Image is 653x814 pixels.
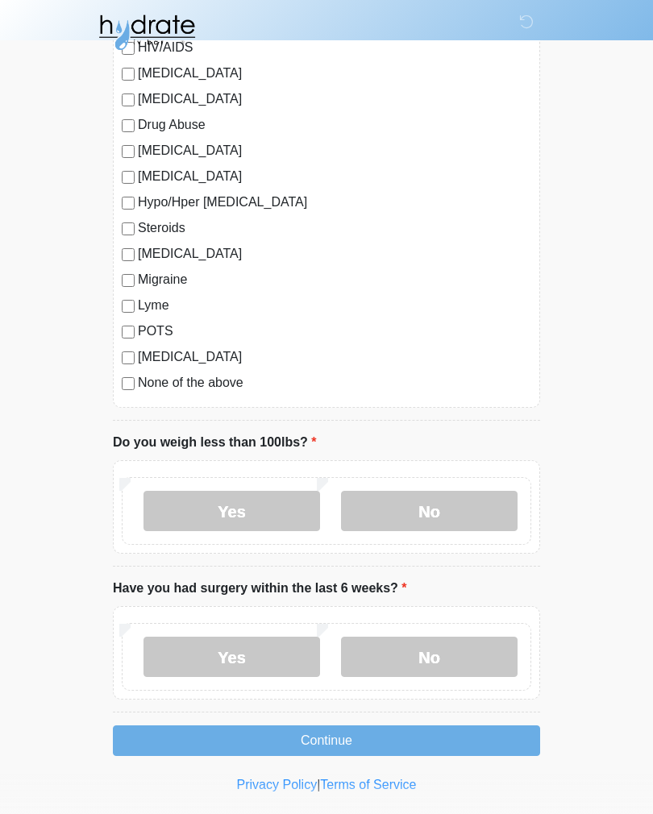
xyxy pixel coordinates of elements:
[97,12,197,52] img: Hydrate IV Bar - Fort Collins Logo
[138,64,531,83] label: [MEDICAL_DATA]
[138,167,531,186] label: [MEDICAL_DATA]
[138,373,531,392] label: None of the above
[122,145,135,158] input: [MEDICAL_DATA]
[341,637,518,677] label: No
[122,68,135,81] input: [MEDICAL_DATA]
[122,222,135,235] input: Steroids
[320,778,416,791] a: Terms of Service
[143,491,320,531] label: Yes
[138,296,531,315] label: Lyme
[341,491,518,531] label: No
[122,274,135,287] input: Migraine
[138,218,531,238] label: Steroids
[138,89,531,109] label: [MEDICAL_DATA]
[122,248,135,261] input: [MEDICAL_DATA]
[138,347,531,367] label: [MEDICAL_DATA]
[122,351,135,364] input: [MEDICAL_DATA]
[122,377,135,390] input: None of the above
[122,119,135,132] input: Drug Abuse
[113,579,407,598] label: Have you had surgery within the last 6 weeks?
[138,322,531,341] label: POTS
[237,778,318,791] a: Privacy Policy
[122,326,135,338] input: POTS
[143,637,320,677] label: Yes
[138,115,531,135] label: Drug Abuse
[138,141,531,160] label: [MEDICAL_DATA]
[122,93,135,106] input: [MEDICAL_DATA]
[122,300,135,313] input: Lyme
[138,193,531,212] label: Hypo/Hper [MEDICAL_DATA]
[122,171,135,184] input: [MEDICAL_DATA]
[113,433,317,452] label: Do you weigh less than 100lbs?
[138,270,531,289] label: Migraine
[113,725,540,756] button: Continue
[138,244,531,264] label: [MEDICAL_DATA]
[317,778,320,791] a: |
[122,197,135,210] input: Hypo/Hper [MEDICAL_DATA]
